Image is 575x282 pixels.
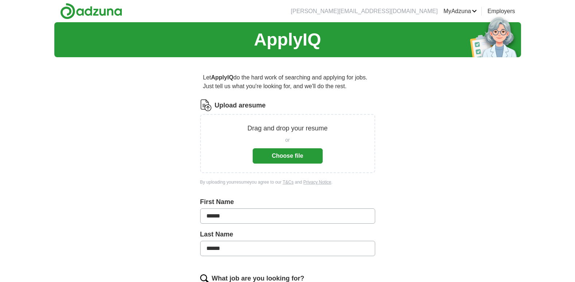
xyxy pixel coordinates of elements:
[303,180,331,185] a: Privacy Notice
[200,179,375,185] div: By uploading your resume you agree to our and .
[200,230,375,239] label: Last Name
[487,7,515,16] a: Employers
[200,99,212,111] img: CV Icon
[60,3,122,19] img: Adzuna logo
[215,101,266,110] label: Upload a resume
[211,74,233,81] strong: ApplyIQ
[291,7,438,16] li: [PERSON_NAME][EMAIL_ADDRESS][DOMAIN_NAME]
[200,70,375,94] p: Let do the hard work of searching and applying for jobs. Just tell us what you're looking for, an...
[247,124,327,133] p: Drag and drop your resume
[443,7,477,16] a: MyAdzuna
[283,180,294,185] a: T&Cs
[285,136,290,144] span: or
[200,197,375,207] label: First Name
[254,27,321,53] h1: ApplyIQ
[253,148,323,164] button: Choose file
